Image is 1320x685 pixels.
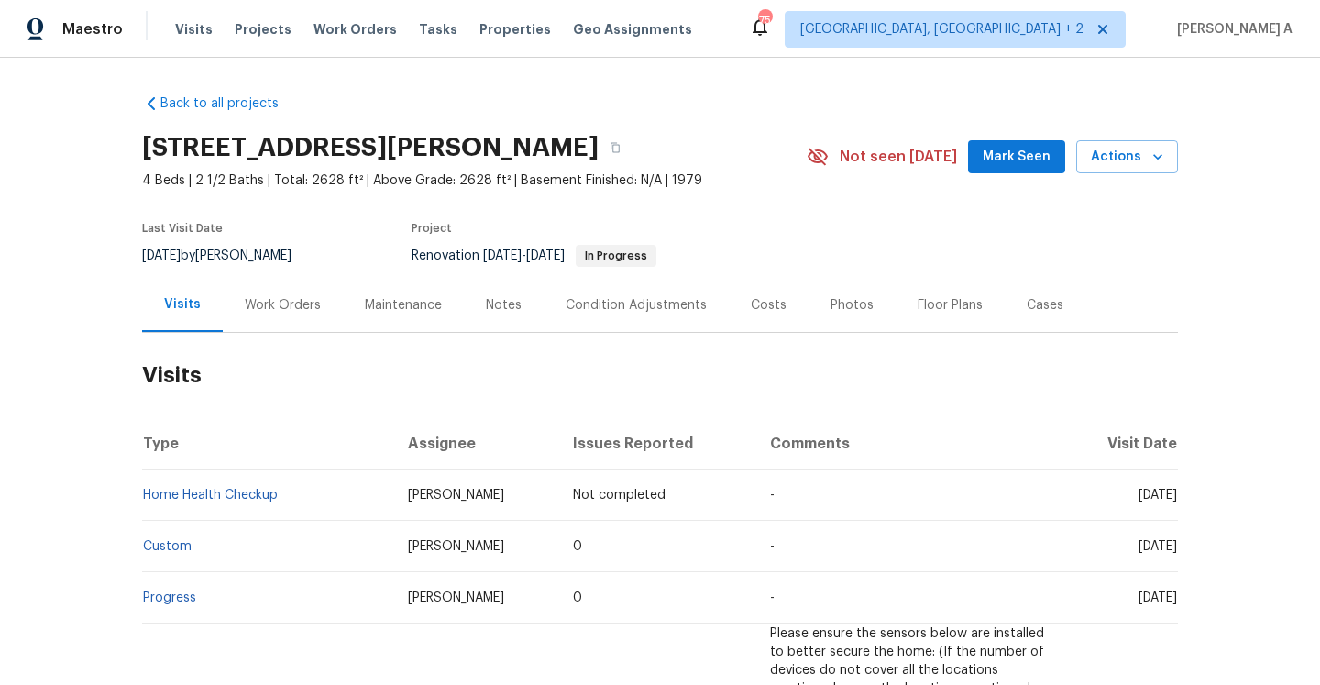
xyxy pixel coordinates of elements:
span: [DATE] [1138,489,1177,502]
span: Project [412,223,452,234]
div: Maintenance [365,296,442,315]
span: [DATE] [483,249,522,262]
span: 4 Beds | 2 1/2 Baths | Total: 2628 ft² | Above Grade: 2628 ft² | Basement Finished: N/A | 1979 [142,171,807,190]
div: 75 [758,11,771,29]
span: - [770,489,775,502]
a: Back to all projects [142,94,318,113]
th: Visit Date [1066,418,1178,470]
span: - [483,249,565,262]
div: Costs [751,296,786,315]
a: Custom [143,540,192,553]
div: Condition Adjustments [566,296,707,315]
span: - [770,540,775,553]
span: [PERSON_NAME] [408,591,504,604]
span: [GEOGRAPHIC_DATA], [GEOGRAPHIC_DATA] + 2 [800,20,1083,39]
button: Actions [1076,140,1178,174]
button: Mark Seen [968,140,1065,174]
span: [PERSON_NAME] [408,489,504,502]
div: Work Orders [245,296,321,315]
button: Copy Address [599,131,632,164]
span: Not seen [DATE] [840,148,957,166]
span: Last Visit Date [142,223,223,234]
h2: [STREET_ADDRESS][PERSON_NAME] [142,138,599,157]
span: - [770,591,775,604]
div: by [PERSON_NAME] [142,245,313,267]
th: Issues Reported [558,418,755,470]
span: [PERSON_NAME] A [1170,20,1292,39]
span: Maestro [62,20,123,39]
span: [DATE] [1138,540,1177,553]
span: 0 [573,591,582,604]
span: Visits [175,20,213,39]
div: Visits [164,295,201,314]
div: Cases [1027,296,1063,315]
span: [DATE] [142,249,181,262]
a: Home Health Checkup [143,489,278,502]
span: [DATE] [1138,591,1177,604]
span: Actions [1091,146,1163,169]
span: Renovation [412,249,656,262]
span: Properties [479,20,551,39]
span: Mark Seen [983,146,1050,169]
div: Floor Plans [918,296,983,315]
div: Photos [830,296,874,315]
span: Projects [235,20,291,39]
a: Progress [143,591,196,604]
span: [DATE] [526,249,565,262]
span: [PERSON_NAME] [408,540,504,553]
h2: Visits [142,333,1178,418]
th: Type [142,418,393,470]
th: Assignee [393,418,558,470]
span: 0 [573,540,582,553]
span: Not completed [573,489,665,502]
span: Tasks [419,23,457,36]
span: Geo Assignments [573,20,692,39]
th: Comments [755,418,1066,470]
span: In Progress [577,250,654,261]
div: Notes [486,296,522,315]
span: Work Orders [313,20,397,39]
